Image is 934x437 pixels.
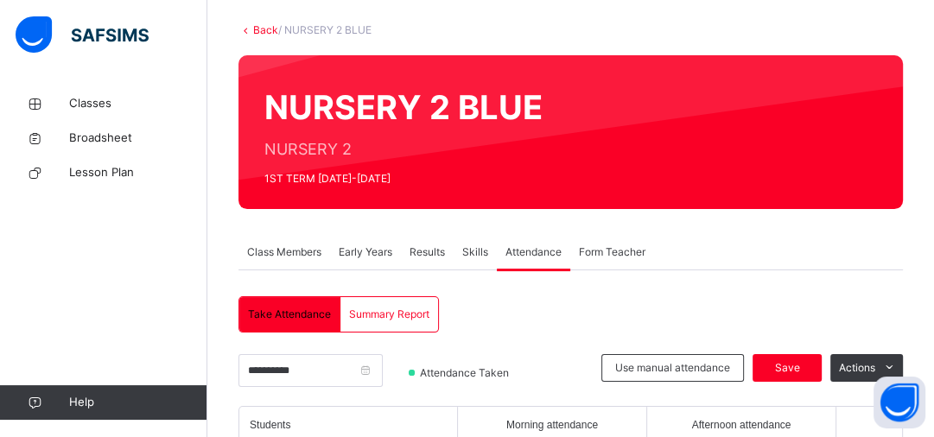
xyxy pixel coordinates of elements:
[615,360,730,376] span: Use manual attendance
[264,171,543,187] span: 1ST TERM [DATE]-[DATE]
[579,244,645,260] span: Form Teacher
[69,164,207,181] span: Lesson Plan
[69,95,207,112] span: Classes
[692,417,791,433] span: Afternoon attendance
[462,244,488,260] span: Skills
[247,244,321,260] span: Class Members
[69,394,206,411] span: Help
[418,365,514,381] span: Attendance Taken
[874,377,925,428] button: Open asap
[410,244,445,260] span: Results
[339,244,392,260] span: Early Years
[16,16,149,53] img: safsims
[506,417,598,433] span: Morning attendance
[766,360,809,376] span: Save
[253,23,278,36] a: Back
[839,360,875,376] span: Actions
[278,23,372,36] span: / NURSERY 2 BLUE
[349,307,429,322] span: Summary Report
[505,244,562,260] span: Attendance
[248,307,331,322] span: Take Attendance
[69,130,207,147] span: Broadsheet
